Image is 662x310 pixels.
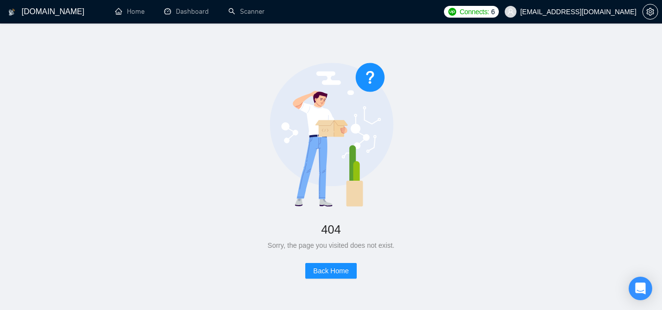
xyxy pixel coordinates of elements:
a: setting [642,8,658,16]
span: user [507,8,514,15]
span: Back Home [313,265,348,276]
div: 404 [31,219,631,240]
span: setting [643,8,658,16]
button: setting [642,4,658,20]
span: Connects: [460,6,489,17]
div: Sorry, the page you visited does not exist. [31,240,631,251]
img: logo [8,4,15,20]
div: Open Intercom Messenger [629,277,652,300]
button: Back Home [305,263,356,279]
a: homeHome [115,7,145,16]
a: dashboardDashboard [164,7,209,16]
img: upwork-logo.png [448,8,456,16]
span: 6 [491,6,495,17]
a: searchScanner [228,7,265,16]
